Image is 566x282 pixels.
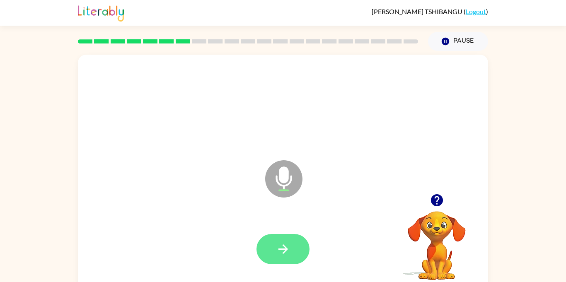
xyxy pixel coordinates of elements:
video: Your browser must support playing .mp4 files to use Literably. Please try using another browser. [395,198,478,281]
a: Logout [466,7,486,15]
div: ( ) [372,7,488,15]
button: Pause [428,32,488,51]
img: Literably [78,3,124,22]
span: [PERSON_NAME] TSHIBANGU [372,7,464,15]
